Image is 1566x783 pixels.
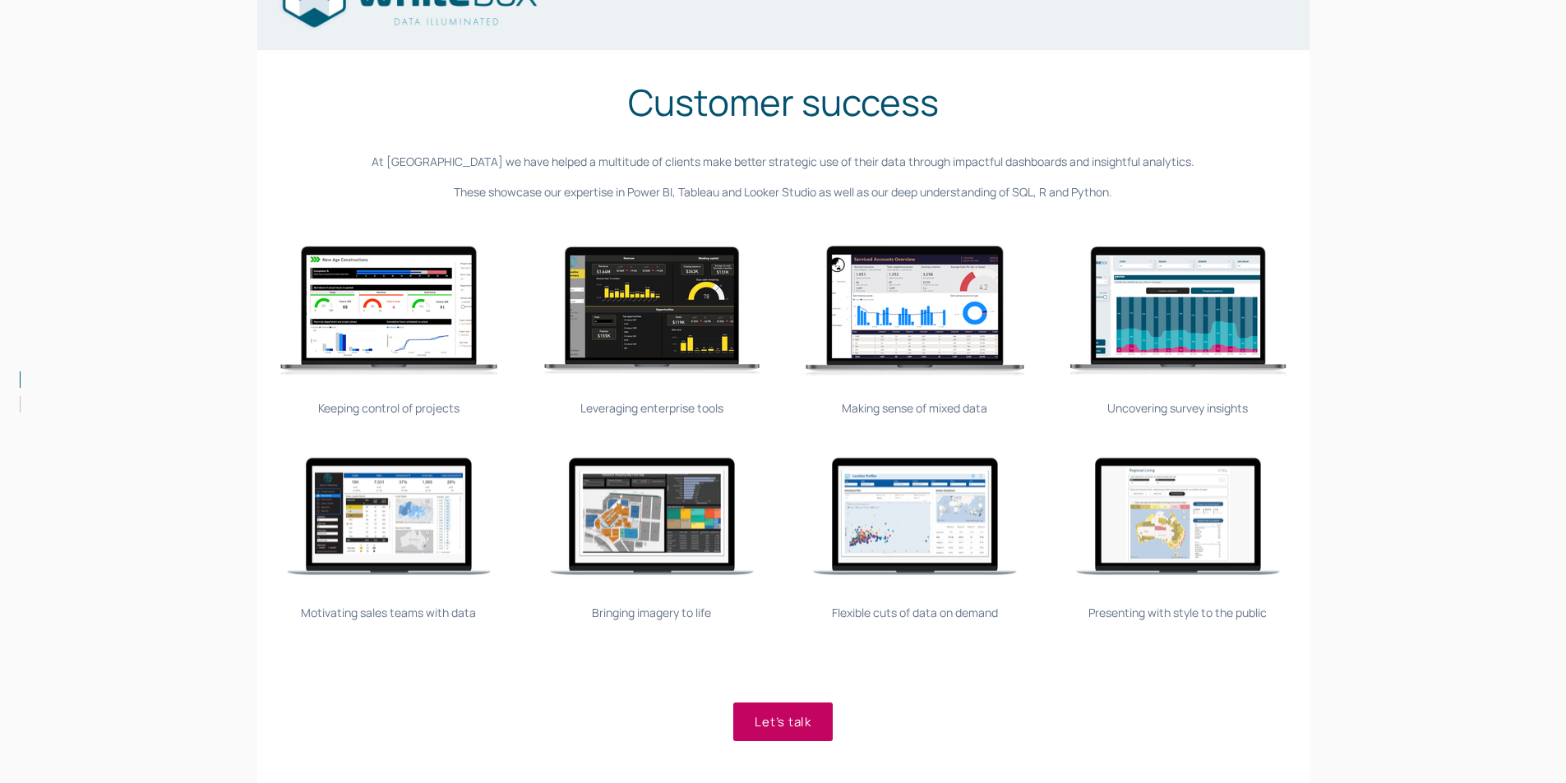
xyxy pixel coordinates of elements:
div: Keeping control of projects [266,399,512,417]
img: Motivating sales teams with data [266,407,512,626]
a: Let’s talk [733,702,833,741]
img: Uncovering survey insights [1055,229,1301,394]
img: Flexible cuts of data on demand [792,407,1038,626]
img: Keeping control of projects [266,229,512,394]
p: These showcase our expertise in Power BI, Tableau and Looker Studio as well as our deep understan... [266,183,1301,201]
img: Leveraging enterprise tools [529,229,775,394]
div: Presenting with style to the public [1055,604,1301,622]
div: Leveraging enterprise tools [529,399,775,417]
div: Uncovering survey insights [1055,399,1301,417]
div: Making sense of mixed data [792,399,1038,417]
p: At [GEOGRAPHIC_DATA] we have helped a multitude of clients make better strategic use of their dat... [266,153,1301,171]
img: Presenting with style to the public [1055,407,1301,626]
div: Motivating sales teams with data [266,604,512,622]
img: Bringing imagery to life [529,407,775,626]
img: Making sense of mixed data [792,229,1038,394]
div: Bringing imagery to life [529,604,775,622]
div: Flexible cuts of data on demand [792,604,1038,622]
h1: Customer success [266,75,1301,129]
